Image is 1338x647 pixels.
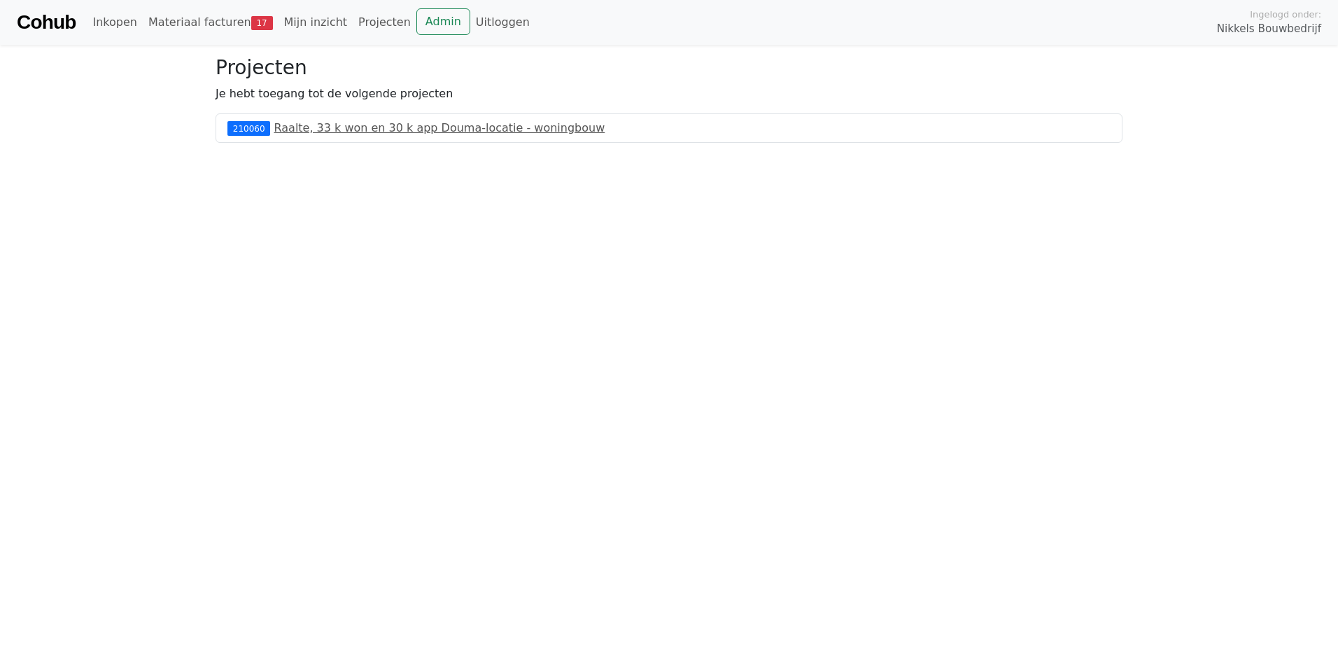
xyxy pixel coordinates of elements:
a: Projecten [353,8,416,36]
a: Admin [416,8,470,35]
a: Materiaal facturen17 [143,8,279,36]
h3: Projecten [216,56,1122,80]
a: Cohub [17,6,76,39]
div: 210060 [227,121,270,135]
span: Ingelogd onder: [1250,8,1321,21]
span: 17 [251,16,273,30]
a: Raalte, 33 k won en 30 k app Douma-locatie - woningbouw [274,121,605,134]
a: Inkopen [87,8,142,36]
a: Mijn inzicht [279,8,353,36]
span: Nikkels Bouwbedrijf [1217,21,1321,37]
a: Uitloggen [470,8,535,36]
p: Je hebt toegang tot de volgende projecten [216,85,1122,102]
